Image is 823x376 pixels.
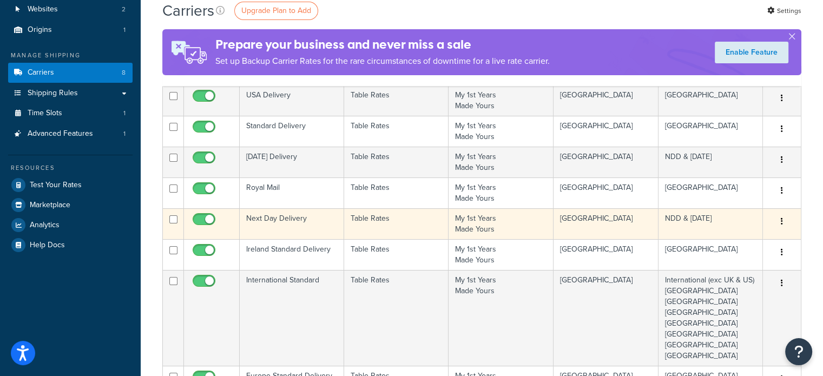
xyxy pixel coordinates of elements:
span: 2 [122,5,126,14]
a: Advanced Features 1 [8,124,133,144]
td: Ireland Standard Delivery [240,239,344,270]
td: [GEOGRAPHIC_DATA] [554,85,659,116]
span: Origins [28,25,52,35]
td: Table Rates [344,208,449,239]
span: 1 [123,129,126,138]
span: Shipping Rules [28,89,78,98]
td: Next Day Delivery [240,208,344,239]
span: 8 [122,68,126,77]
a: Settings [767,3,801,18]
td: NDD & [DATE] [659,147,763,177]
td: [GEOGRAPHIC_DATA] [554,177,659,208]
td: My 1st Years Made Yours [449,239,554,270]
td: Table Rates [344,85,449,116]
td: My 1st Years Made Yours [449,270,554,366]
span: 1 [123,25,126,35]
a: Enable Feature [715,42,788,63]
td: My 1st Years Made Yours [449,116,554,147]
a: Time Slots 1 [8,103,133,123]
td: International (exc UK & US) [GEOGRAPHIC_DATA] [GEOGRAPHIC_DATA] [GEOGRAPHIC_DATA] [GEOGRAPHIC_DAT... [659,270,763,366]
span: Upgrade Plan to Add [241,5,311,16]
td: [DATE] Delivery [240,147,344,177]
span: Analytics [30,221,60,230]
td: International Standard [240,270,344,366]
span: Time Slots [28,109,62,118]
td: [GEOGRAPHIC_DATA] [554,116,659,147]
a: Shipping Rules [8,83,133,103]
span: Websites [28,5,58,14]
td: Table Rates [344,239,449,270]
span: Advanced Features [28,129,93,138]
td: Table Rates [344,177,449,208]
td: [GEOGRAPHIC_DATA] [554,270,659,366]
li: Advanced Features [8,124,133,144]
td: My 1st Years Made Yours [449,208,554,239]
td: [GEOGRAPHIC_DATA] [554,147,659,177]
td: [GEOGRAPHIC_DATA] [659,85,763,116]
h4: Prepare your business and never miss a sale [215,36,550,54]
span: Help Docs [30,241,65,250]
a: Origins 1 [8,20,133,40]
span: Carriers [28,68,54,77]
span: Marketplace [30,201,70,210]
td: My 1st Years Made Yours [449,177,554,208]
td: Table Rates [344,116,449,147]
td: NDD & [DATE] [659,208,763,239]
a: Marketplace [8,195,133,215]
div: Resources [8,163,133,173]
a: Upgrade Plan to Add [234,2,318,20]
td: My 1st Years Made Yours [449,85,554,116]
a: Carriers 8 [8,63,133,83]
li: Origins [8,20,133,40]
td: [GEOGRAPHIC_DATA] [659,177,763,208]
a: Test Your Rates [8,175,133,195]
td: Royal Mail [240,177,344,208]
div: Manage Shipping [8,51,133,60]
span: Test Your Rates [30,181,82,190]
a: Help Docs [8,235,133,255]
td: My 1st Years Made Yours [449,147,554,177]
span: 1 [123,109,126,118]
li: Carriers [8,63,133,83]
td: [GEOGRAPHIC_DATA] [659,116,763,147]
td: Table Rates [344,147,449,177]
button: Open Resource Center [785,338,812,365]
td: Table Rates [344,270,449,366]
img: ad-rules-rateshop-fe6ec290ccb7230408bd80ed9643f0289d75e0ffd9eb532fc0e269fcd187b520.png [162,29,215,75]
td: Standard Delivery [240,116,344,147]
td: [GEOGRAPHIC_DATA] [554,239,659,270]
td: [GEOGRAPHIC_DATA] [554,208,659,239]
p: Set up Backup Carrier Rates for the rare circumstances of downtime for a live rate carrier. [215,54,550,69]
td: [GEOGRAPHIC_DATA] [659,239,763,270]
a: Analytics [8,215,133,235]
td: USA Delivery [240,85,344,116]
li: Time Slots [8,103,133,123]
